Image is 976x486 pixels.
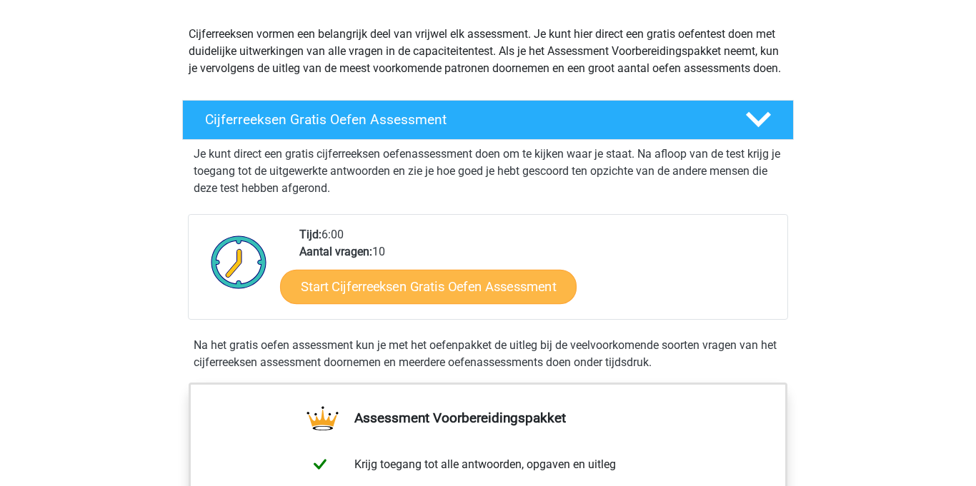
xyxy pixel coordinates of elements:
[189,26,787,77] p: Cijferreeksen vormen een belangrijk deel van vrijwel elk assessment. Je kunt hier direct een grat...
[194,146,782,197] p: Je kunt direct een gratis cijferreeksen oefenassessment doen om te kijken waar je staat. Na afloo...
[289,226,787,319] div: 6:00 10
[205,111,722,128] h4: Cijferreeksen Gratis Oefen Assessment
[203,226,275,298] img: Klok
[280,269,577,303] a: Start Cijferreeksen Gratis Oefen Assessment
[299,245,372,258] b: Aantal vragen:
[299,228,322,241] b: Tijd:
[188,337,788,371] div: Na het gratis oefen assessment kun je met het oefenpakket de uitleg bij de veelvoorkomende soorte...
[176,100,800,140] a: Cijferreeksen Gratis Oefen Assessment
